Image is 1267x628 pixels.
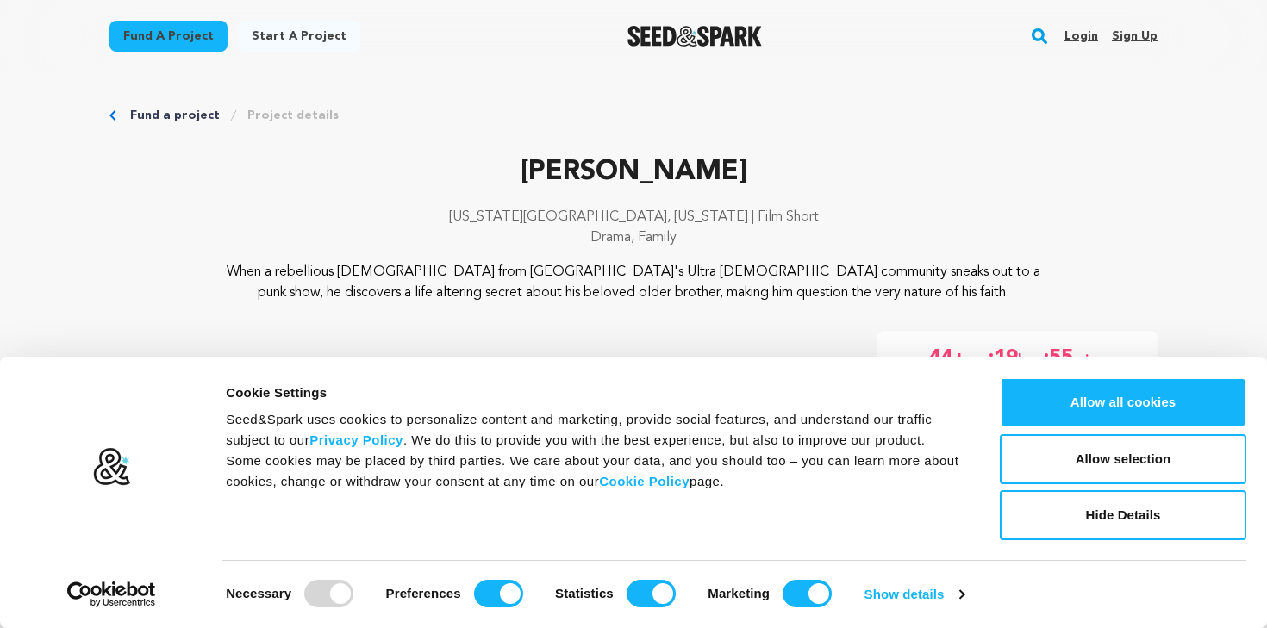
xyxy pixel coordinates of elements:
[109,227,1158,248] p: Drama, Family
[1018,345,1042,372] span: hrs
[952,345,987,372] span: days
[555,586,614,600] strong: Statistics
[238,21,360,52] a: Start a project
[1064,22,1098,50] a: Login
[92,447,131,487] img: logo
[987,345,1018,372] span: :19
[109,107,1158,124] div: Breadcrumb
[215,262,1053,303] p: When a rebellious [DEMOGRAPHIC_DATA] from [GEOGRAPHIC_DATA]'s Ultra [DEMOGRAPHIC_DATA] community ...
[1042,345,1073,372] span: :55
[928,345,952,372] span: 44
[109,21,228,52] a: Fund a project
[36,581,187,607] a: Usercentrics Cookiebot - opens in a new window
[226,409,961,492] div: Seed&Spark uses cookies to personalize content and marketing, provide social features, and unders...
[1000,434,1246,484] button: Allow selection
[1000,377,1246,427] button: Allow all cookies
[130,107,220,124] a: Fund a project
[1073,345,1107,372] span: mins
[226,382,961,403] div: Cookie Settings
[864,581,964,607] a: Show details
[225,573,226,574] legend: Consent Selection
[1112,22,1158,50] a: Sign up
[627,26,763,47] img: Seed&Spark Logo Dark Mode
[386,586,461,600] strong: Preferences
[247,107,339,124] a: Project details
[109,152,1158,193] p: [PERSON_NAME]
[109,207,1158,227] p: [US_STATE][GEOGRAPHIC_DATA], [US_STATE] | Film Short
[1000,490,1246,540] button: Hide Details
[627,26,763,47] a: Seed&Spark Homepage
[708,586,770,600] strong: Marketing
[226,586,291,600] strong: Necessary
[309,432,403,447] a: Privacy Policy
[599,474,690,488] a: Cookie Policy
